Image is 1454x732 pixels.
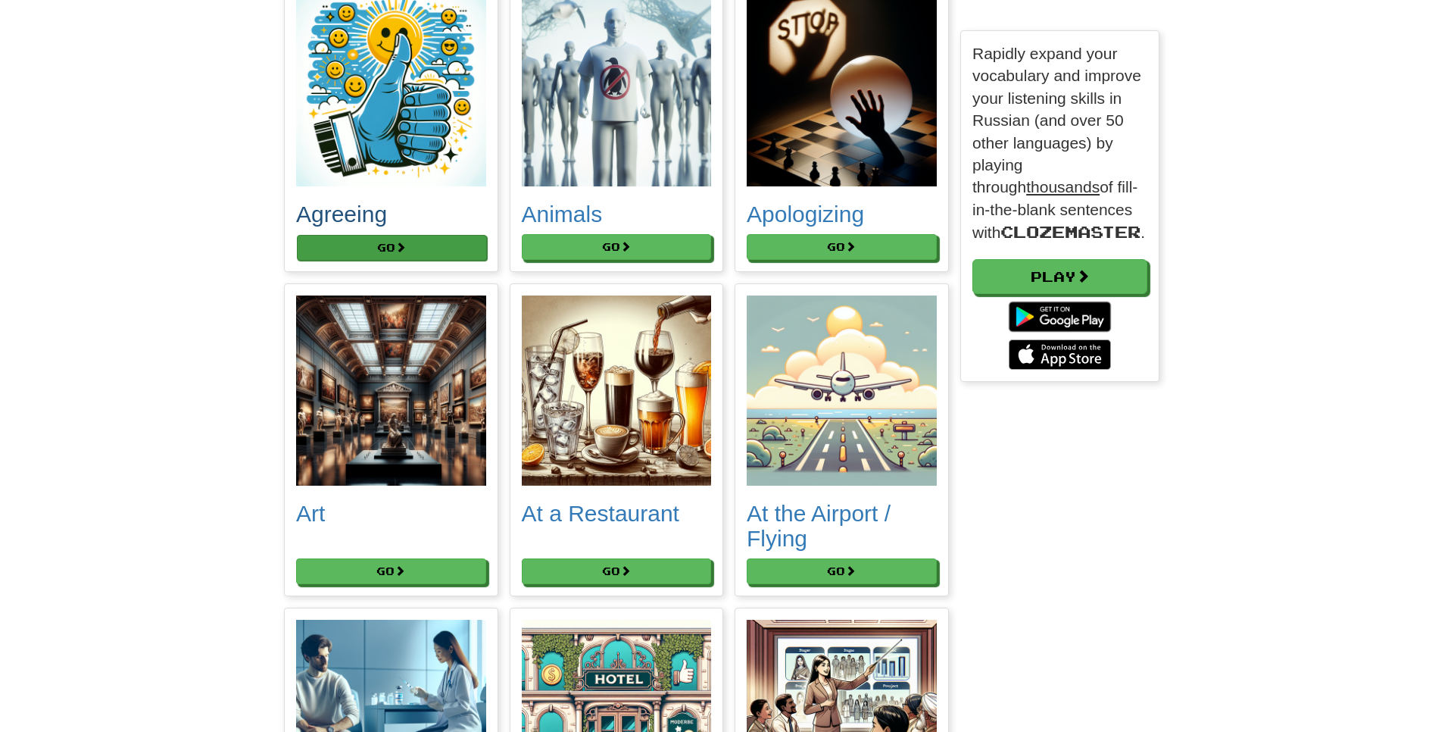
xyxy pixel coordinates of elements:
h2: At a Restaurant [522,501,712,526]
h2: At the Airport / Flying [747,501,937,551]
button: Go [747,558,937,584]
h2: Animals [522,202,712,227]
img: Download_on_the_App_Store_Badge_US-UK_135x40-25178aeef6eb6b83b96f5f2d004eda3bffbb37122de64afbaef7... [1009,339,1111,370]
img: ae4920ad-4ed7-449e-a416-7218bba8d72a.small.png [296,296,486,486]
a: At the Airport / Flying Go [747,296,937,584]
img: 0bf744cf-055b-4494-b9f4-b03440df99a1.small.png [747,296,937,486]
img: Get it on Google Play [1001,294,1119,339]
button: Go [522,234,712,260]
img: 38724a8b-356f-4992-ab84-65fc1440af2c.small.png [522,296,712,486]
p: Rapidly expand your vocabulary and improve your listening skills in Russian (and over 50 other la... [972,42,1147,244]
button: Go [747,234,937,260]
span: Clozemaster [1000,222,1140,241]
a: Play [972,259,1147,294]
a: At a Restaurant Go [522,296,712,584]
h2: Art [296,501,486,526]
button: Go [297,235,487,261]
button: Go [522,558,712,584]
u: thousands [1026,178,1100,196]
a: Art Go [296,296,486,584]
h2: Agreeing [296,202,486,227]
button: Go [296,558,486,584]
h2: Apologizing [747,202,937,227]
